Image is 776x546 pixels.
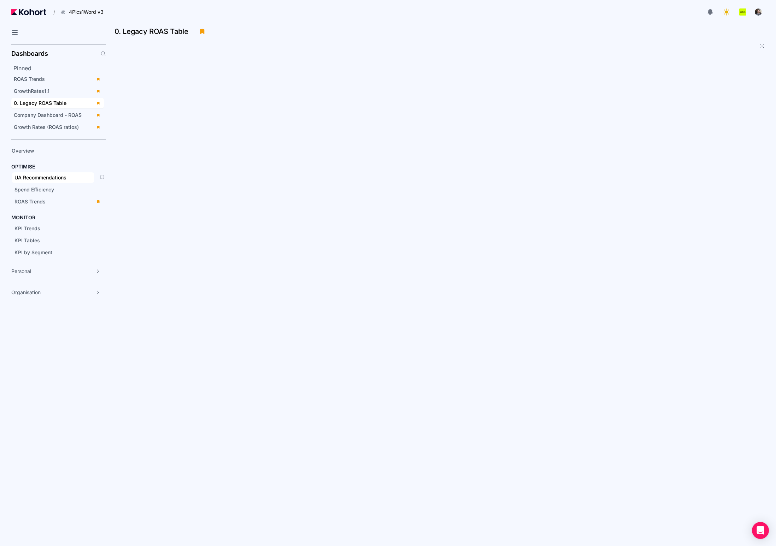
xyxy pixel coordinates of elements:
h3: 0. Legacy ROAS Table [115,28,193,35]
h2: Dashboards [11,51,48,57]
span: UA Recommendations [14,174,66,180]
a: ROAS Trends [11,74,104,84]
button: Fullscreen [759,43,765,49]
span: KPI Tables [14,237,40,243]
a: 0. Legacy ROAS Table [11,98,104,108]
img: logo_Lotum_Logo_20240521114851236074.png [739,8,746,16]
a: UA Recommendations [12,172,94,183]
div: Open Intercom Messenger [752,522,769,539]
a: Growth Rates (ROAS ratios) [11,122,104,132]
span: Spend Efficiency [14,186,54,192]
span: 0. Legacy ROAS Table [14,100,66,106]
img: Kohort logo [11,9,46,15]
a: KPI Tables [12,235,94,246]
span: Organisation [11,289,41,296]
span: 4Pics1Word v3 [69,8,104,16]
span: KPI by Segment [14,249,52,255]
span: Personal [11,268,31,275]
h2: Pinned [13,64,106,72]
a: GrowthRates1.1 [11,86,104,96]
span: GrowthRates1.1 [14,88,49,94]
span: KPI Trends [14,225,40,231]
span: ROAS Trends [14,76,45,82]
a: Overview [9,146,94,156]
a: Company Dashboard - ROAS [11,110,104,120]
a: Spend Efficiency [12,184,94,195]
span: Company Dashboard - ROAS [14,112,82,118]
h4: OPTIMISE [11,163,35,170]
span: / [48,8,55,16]
a: KPI by Segment [12,247,94,258]
a: ROAS Trends [12,196,104,207]
a: KPI Trends [12,223,94,234]
h4: MONITOR [11,214,35,221]
span: Growth Rates (ROAS ratios) [14,124,79,130]
span: ROAS Trends [14,198,46,204]
button: 4Pics1Word v3 [57,6,111,18]
span: Overview [12,148,34,154]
